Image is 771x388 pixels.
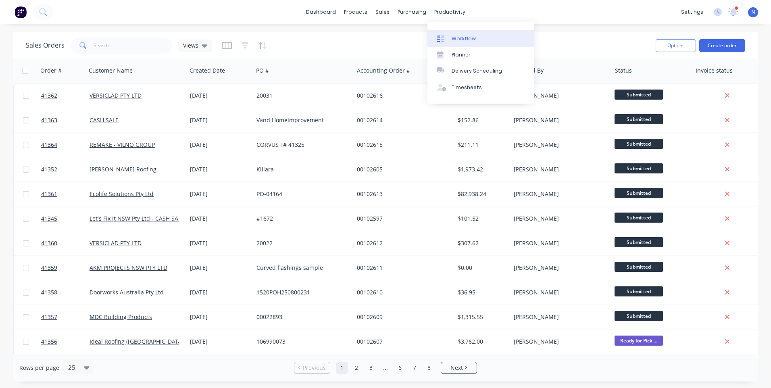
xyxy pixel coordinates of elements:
ul: Pagination [291,362,480,374]
div: [PERSON_NAME] [514,116,603,124]
div: settings [677,6,707,18]
div: 00102605 [357,165,446,173]
a: Doorworks Australia Pty Ltd [90,288,164,296]
div: [DATE] [190,338,250,346]
div: $82,938.24 [458,190,505,198]
div: [PERSON_NAME] [514,239,603,247]
div: 1520POH250800231 [256,288,346,296]
div: sales [371,6,394,18]
div: [PERSON_NAME] [514,190,603,198]
span: 41357 [41,313,57,321]
div: purchasing [394,6,430,18]
button: Create order [699,39,745,52]
div: $0.00 [458,264,505,272]
div: $211.11 [458,141,505,149]
a: 41362 [41,83,90,108]
a: Page 2 [350,362,363,374]
div: 106990073 [256,338,346,346]
span: Views [183,41,198,50]
a: 41358 [41,280,90,305]
a: Jump forward [379,362,392,374]
div: $1,973.42 [458,165,505,173]
div: [PERSON_NAME] [514,288,603,296]
div: [PERSON_NAME] [514,92,603,100]
div: $152.86 [458,116,505,124]
div: Workflow [452,35,476,42]
div: [PERSON_NAME] [514,165,603,173]
span: Submitted [615,114,663,124]
a: Page 7 [408,362,421,374]
img: Factory [15,6,27,18]
a: MDC Building Products [90,313,152,321]
div: 00102610 [357,288,446,296]
div: PO # [256,67,269,75]
a: 41345 [41,207,90,231]
div: [PERSON_NAME] [514,215,603,223]
a: Next page [441,364,477,372]
div: [PERSON_NAME] [514,264,603,272]
a: 41363 [41,108,90,132]
a: [PERSON_NAME] Roofing [90,165,156,173]
a: 41364 [41,133,90,157]
div: [PERSON_NAME] [514,141,603,149]
div: $307.62 [458,239,505,247]
span: Ready for Pick ... [615,336,663,346]
a: Ecolife Solutions Pty Ltd [90,190,154,198]
div: 00102597 [357,215,446,223]
a: Page 3 [365,362,377,374]
a: 41360 [41,231,90,255]
span: 41360 [41,239,57,247]
div: Customer Name [89,67,133,75]
div: [DATE] [190,215,250,223]
span: 41361 [41,190,57,198]
a: 41352 [41,157,90,181]
div: [DATE] [190,141,250,149]
h1: Sales Orders [26,42,65,49]
a: dashboard [302,6,340,18]
div: 00102607 [357,338,446,346]
a: Planner [427,47,534,63]
a: REMAKE - VILNO GROUP [90,141,155,148]
div: [DATE] [190,288,250,296]
span: Submitted [615,163,663,173]
span: 41362 [41,92,57,100]
span: Previous [303,364,326,372]
span: Submitted [615,286,663,296]
div: [DATE] [190,239,250,247]
span: Submitted [615,213,663,223]
div: 00022893 [256,313,346,321]
span: Submitted [615,139,663,149]
div: $3,762.00 [458,338,505,346]
div: 00102616 [357,92,446,100]
div: $1,315.55 [458,313,505,321]
a: Previous page [294,364,330,372]
a: Timesheets [427,79,534,96]
span: 41364 [41,141,57,149]
div: [DATE] [190,313,250,321]
div: #1672 [256,215,346,223]
div: [PERSON_NAME] [514,313,603,321]
div: [DATE] [190,190,250,198]
div: 00102614 [357,116,446,124]
a: 41359 [41,256,90,280]
span: 41356 [41,338,57,346]
div: Timesheets [452,84,482,91]
span: 41363 [41,116,57,124]
a: AKM PROJECTS NSW PTY LTD [90,264,167,271]
div: [DATE] [190,264,250,272]
a: Page 6 [394,362,406,374]
div: Status [615,67,632,75]
span: 41358 [41,288,57,296]
span: Next [450,364,463,372]
div: $36.95 [458,288,505,296]
a: 41356 [41,330,90,354]
span: 41359 [41,264,57,272]
div: 20022 [256,239,346,247]
div: products [340,6,371,18]
div: PO-04164 [256,190,346,198]
div: [DATE] [190,116,250,124]
div: Curved flashings sample [256,264,346,272]
div: [PERSON_NAME] [514,338,603,346]
div: Accounting Order # [357,67,410,75]
span: 41352 [41,165,57,173]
